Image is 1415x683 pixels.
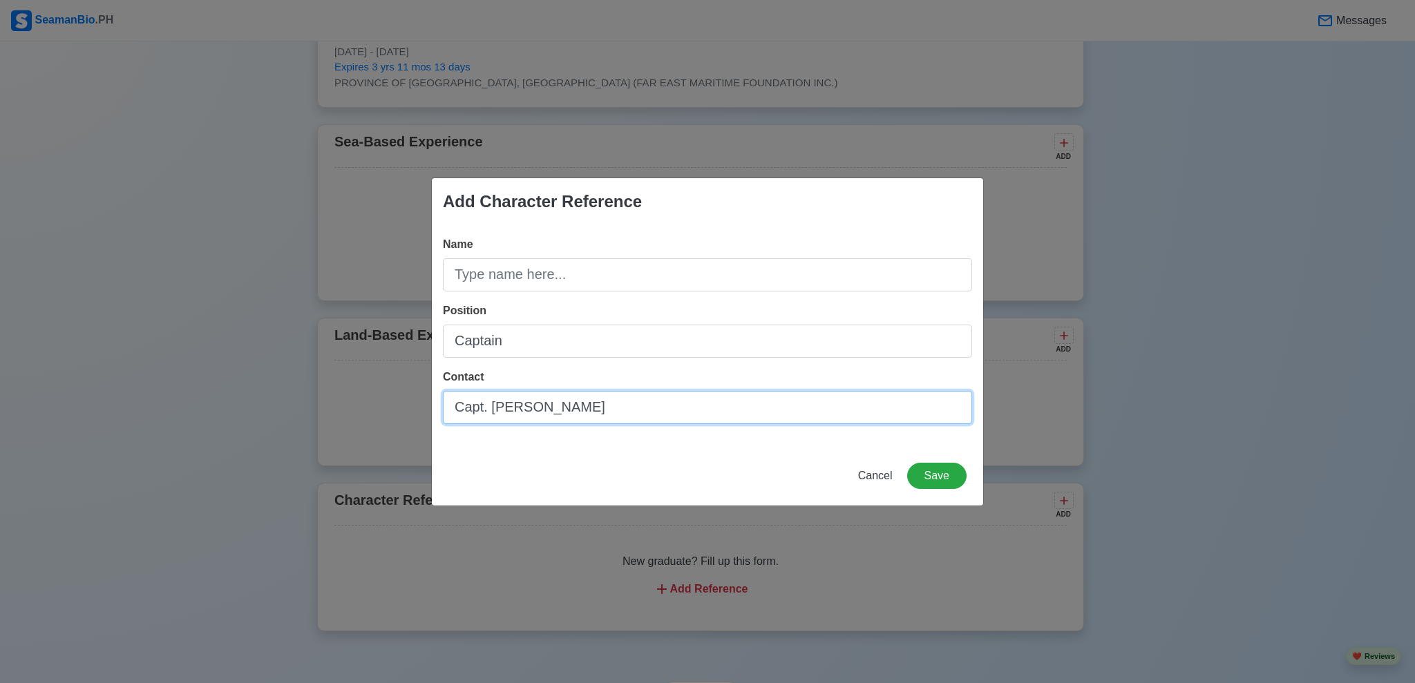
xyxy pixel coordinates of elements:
[443,371,484,383] span: Contact
[443,189,642,214] div: Add Character Reference
[443,258,972,291] input: Type name here...
[849,463,902,489] button: Cancel
[443,238,473,250] span: Name
[858,470,893,481] span: Cancel
[907,463,967,489] button: Save
[443,325,972,358] input: Ex: Captain
[443,391,972,424] input: Email or Phone
[443,305,486,316] span: Position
